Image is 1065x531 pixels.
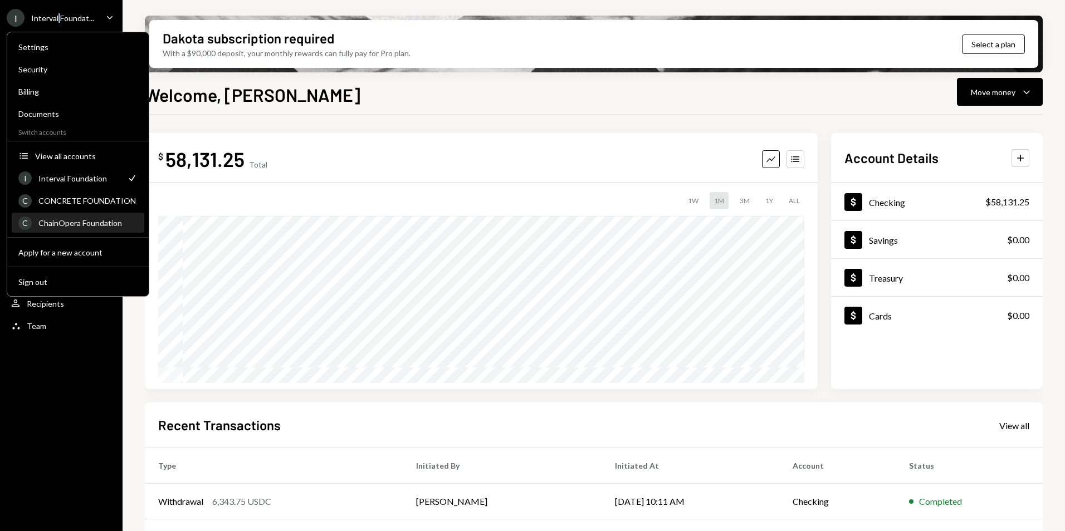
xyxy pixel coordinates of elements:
[7,316,116,336] a: Team
[18,87,138,96] div: Billing
[38,196,138,205] div: CONCRETE FOUNDATION
[158,416,281,434] h2: Recent Transactions
[957,78,1043,106] button: Move money
[779,484,896,519] td: Checking
[710,192,729,209] div: 1M
[869,235,898,245] div: Savings
[403,448,601,484] th: Initiated By
[919,495,962,508] div: Completed
[163,47,411,59] div: With a $90,000 deposit, your monthly rewards can fully pay for Pro plan.
[18,171,32,185] div: I
[12,190,144,210] a: CCONCRETE FOUNDATION
[971,86,1015,98] div: Move money
[602,484,779,519] td: [DATE] 10:11 AM
[602,448,779,484] th: Initiated At
[831,221,1043,258] a: Savings$0.00
[18,109,138,119] div: Documents
[7,293,116,313] a: Recipients
[735,192,754,209] div: 3M
[683,192,703,209] div: 1W
[38,218,138,228] div: ChainOpera Foundation
[1007,271,1029,284] div: $0.00
[999,420,1029,431] div: View all
[35,151,138,161] div: View all accounts
[163,29,334,47] div: Dakota subscription required
[165,146,245,171] div: 58,131.25
[18,217,32,230] div: C
[869,197,905,208] div: Checking
[985,195,1029,209] div: $58,131.25
[249,160,267,169] div: Total
[831,297,1043,334] a: Cards$0.00
[896,448,1043,484] th: Status
[145,83,360,106] h1: Welcome, [PERSON_NAME]
[779,448,896,484] th: Account
[12,243,144,263] button: Apply for a new account
[27,299,64,308] div: Recipients
[18,194,32,208] div: C
[831,259,1043,296] a: Treasury$0.00
[38,174,120,183] div: Interval Foundation
[831,183,1043,220] a: Checking$58,131.25
[1007,309,1029,322] div: $0.00
[12,272,144,292] button: Sign out
[7,126,149,136] div: Switch accounts
[999,419,1029,431] a: View all
[403,484,601,519] td: [PERSON_NAME]
[784,192,804,209] div: ALL
[12,213,144,233] a: CChainOpera Foundation
[27,321,46,331] div: Team
[1007,233,1029,247] div: $0.00
[7,9,25,27] div: I
[844,149,939,167] h2: Account Details
[212,495,271,508] div: 6,343.75 USDC
[869,311,892,321] div: Cards
[145,448,403,484] th: Type
[158,495,203,508] div: Withdrawal
[12,104,144,124] a: Documents
[18,42,138,52] div: Settings
[761,192,778,209] div: 1Y
[158,151,163,162] div: $
[12,59,144,79] a: Security
[12,146,144,166] button: View all accounts
[869,273,903,283] div: Treasury
[31,13,94,23] div: Interval Foundat...
[12,81,144,101] a: Billing
[18,65,138,74] div: Security
[12,37,144,57] a: Settings
[18,248,138,257] div: Apply for a new account
[18,277,138,287] div: Sign out
[962,35,1025,54] button: Select a plan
